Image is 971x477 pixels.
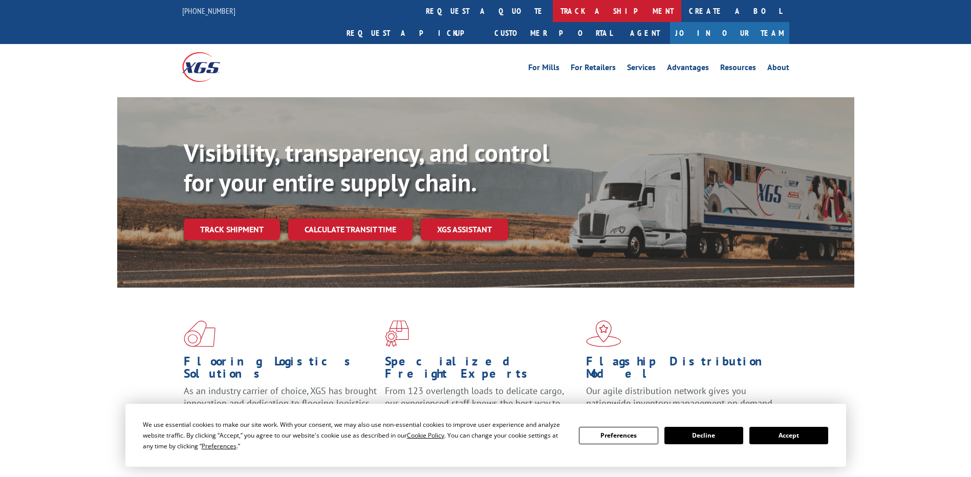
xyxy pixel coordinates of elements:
button: Preferences [579,427,658,444]
a: Request a pickup [339,22,487,44]
a: Track shipment [184,219,280,240]
div: Cookie Consent Prompt [125,404,846,467]
a: Calculate transit time [288,219,413,241]
span: Our agile distribution network gives you nationwide inventory management on demand. [586,385,774,409]
a: For Mills [528,63,559,75]
a: [PHONE_NUMBER] [182,6,235,16]
img: xgs-icon-total-supply-chain-intelligence-red [184,320,215,347]
h1: Specialized Freight Experts [385,355,578,385]
span: Cookie Policy [407,431,444,440]
h1: Flagship Distribution Model [586,355,780,385]
button: Decline [664,427,743,444]
img: xgs-icon-flagship-distribution-model-red [586,320,621,347]
a: For Retailers [571,63,616,75]
div: We use essential cookies to make our site work. With your consent, we may also use non-essential ... [143,419,567,451]
a: About [767,63,789,75]
p: From 123 overlength loads to delicate cargo, our experienced staff knows the best way to move you... [385,385,578,430]
b: Visibility, transparency, and control for your entire supply chain. [184,137,549,198]
a: Customer Portal [487,22,620,44]
a: Services [627,63,656,75]
button: Accept [749,427,828,444]
img: xgs-icon-focused-on-flooring-red [385,320,409,347]
span: As an industry carrier of choice, XGS has brought innovation and dedication to flooring logistics... [184,385,377,421]
a: Join Our Team [670,22,789,44]
a: Advantages [667,63,709,75]
a: Resources [720,63,756,75]
a: Agent [620,22,670,44]
span: Preferences [202,442,236,450]
h1: Flooring Logistics Solutions [184,355,377,385]
a: XGS ASSISTANT [421,219,508,241]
